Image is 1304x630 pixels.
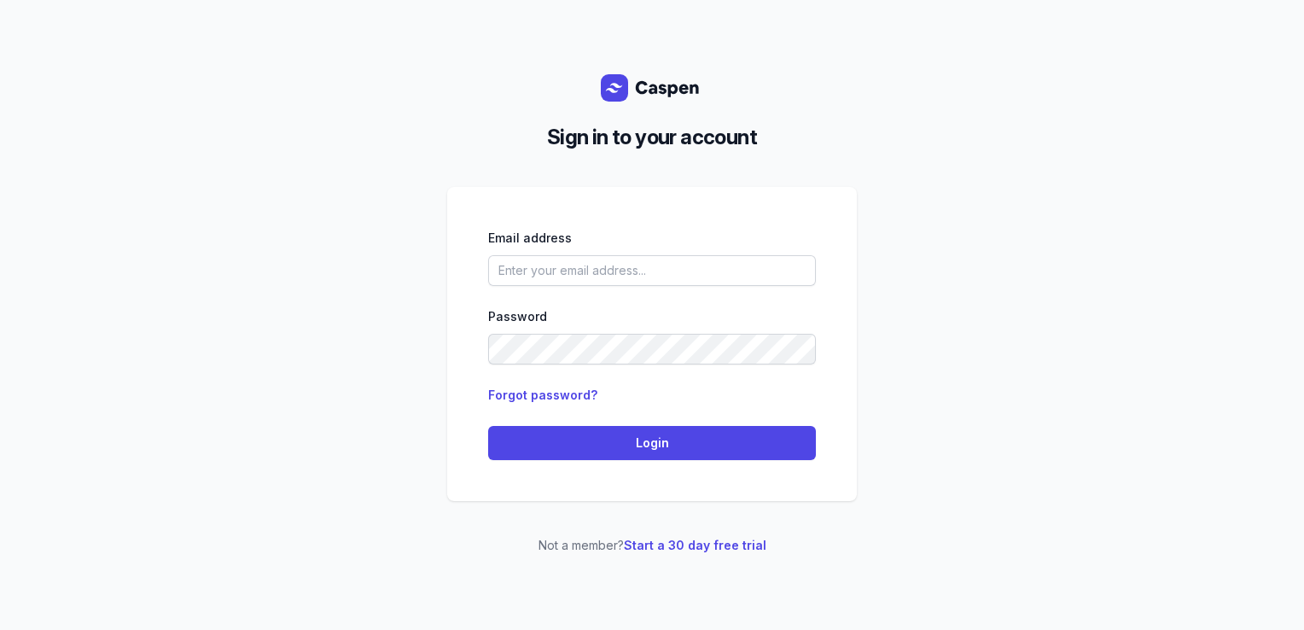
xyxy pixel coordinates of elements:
[498,433,806,453] span: Login
[488,228,816,248] div: Email address
[488,426,816,460] button: Login
[624,538,766,552] a: Start a 30 day free trial
[488,388,597,402] a: Forgot password?
[488,306,816,327] div: Password
[461,122,843,153] h2: Sign in to your account
[447,535,857,556] p: Not a member?
[488,255,816,286] input: Enter your email address...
